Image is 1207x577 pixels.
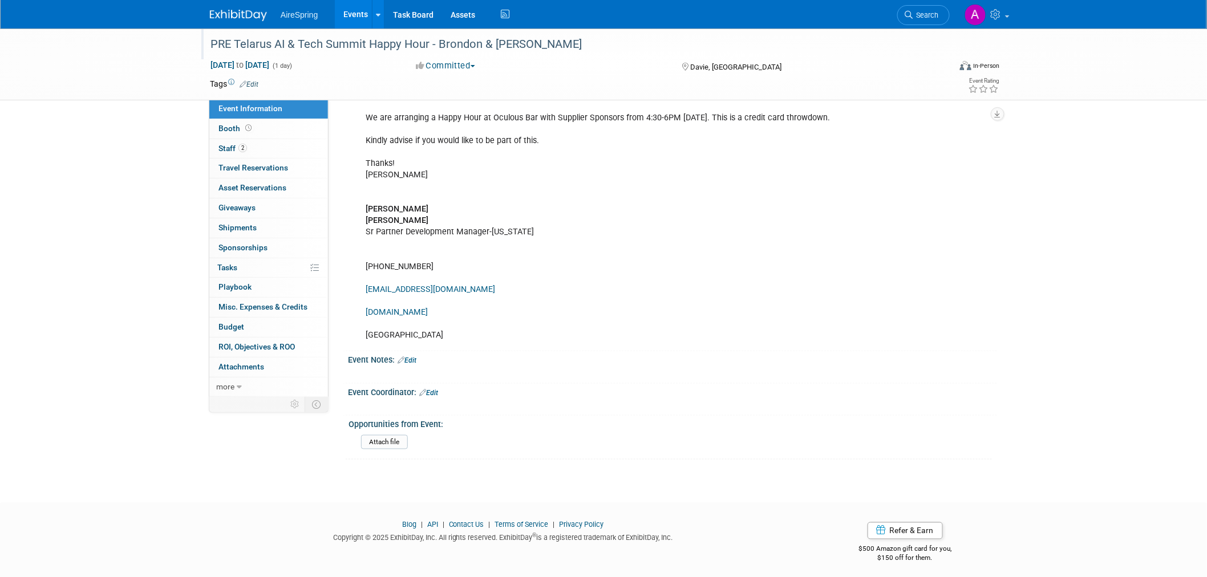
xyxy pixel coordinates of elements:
[813,554,998,563] div: $150 off for them.
[305,397,329,412] td: Toggle Event Tabs
[209,218,328,238] a: Shipments
[217,263,237,272] span: Tasks
[209,377,328,397] a: more
[813,537,998,563] div: $500 Amazon gift card for you,
[218,203,256,212] span: Giveaways
[973,62,1000,70] div: In-Person
[218,302,307,311] span: Misc. Expenses & Credits
[419,389,438,397] a: Edit
[209,139,328,159] a: Staff2
[209,357,328,377] a: Attachments
[243,124,254,132] span: Booth not reserved yet
[206,34,933,55] div: PRE Telarus AI & Tech Summit Happy Hour - Brondon & [PERSON_NAME]
[234,60,245,70] span: to
[897,5,950,25] a: Search
[209,198,328,218] a: Giveaways
[366,285,495,294] a: [EMAIL_ADDRESS][DOMAIN_NAME]
[349,416,992,430] div: Opportunities from Event:
[210,530,796,543] div: Copyright © 2025 ExhibitDay, Inc. All rights reserved. ExhibitDay is a registered trademark of Ex...
[209,338,328,357] a: ROI, Objectives & ROO
[218,124,254,133] span: Booth
[412,60,480,72] button: Committed
[218,163,288,172] span: Travel Reservations
[209,159,328,178] a: Travel Reservations
[690,63,781,71] span: Davie, [GEOGRAPHIC_DATA]
[550,521,558,529] span: |
[366,204,428,214] b: [PERSON_NAME]
[209,119,328,139] a: Booth
[209,258,328,278] a: Tasks
[285,397,305,412] td: Personalize Event Tab Strip
[560,521,604,529] a: Privacy Policy
[533,533,537,539] sup: ®
[209,99,328,119] a: Event Information
[210,60,270,70] span: [DATE] [DATE]
[218,183,286,192] span: Asset Reservations
[960,61,971,70] img: Format-Inperson.png
[218,243,268,252] span: Sponsorships
[272,62,292,70] span: (1 day)
[348,384,997,399] div: Event Coordinator:
[398,356,416,364] a: Edit
[969,78,999,84] div: Event Rating
[218,144,247,153] span: Staff
[882,59,1000,76] div: Event Format
[868,522,943,539] a: Refer & Earn
[402,521,416,529] a: Blog
[209,238,328,258] a: Sponsorships
[440,521,447,529] span: |
[366,307,428,317] a: [DOMAIN_NAME]
[281,10,318,19] span: AireSpring
[218,104,282,113] span: Event Information
[210,78,258,90] td: Tags
[486,521,493,529] span: |
[449,521,484,529] a: Contact Us
[427,521,438,529] a: API
[913,11,939,19] span: Search
[218,342,295,351] span: ROI, Objectives & ROO
[358,49,872,347] div: Hey [PERSON_NAME] and [PERSON_NAME], I see you all will be at the [GEOGRAPHIC_DATA] next month at...
[348,351,997,366] div: Event Notes:
[218,282,252,291] span: Playbook
[209,278,328,297] a: Playbook
[209,298,328,317] a: Misc. Expenses & Credits
[240,80,258,88] a: Edit
[209,318,328,337] a: Budget
[216,382,234,391] span: more
[965,4,986,26] img: Aila Ortiaga
[218,223,257,232] span: Shipments
[218,362,264,371] span: Attachments
[366,216,428,225] b: [PERSON_NAME]
[418,521,426,529] span: |
[209,178,328,198] a: Asset Reservations
[238,144,247,152] span: 2
[218,322,244,331] span: Budget
[210,10,267,21] img: ExhibitDay
[495,521,549,529] a: Terms of Service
